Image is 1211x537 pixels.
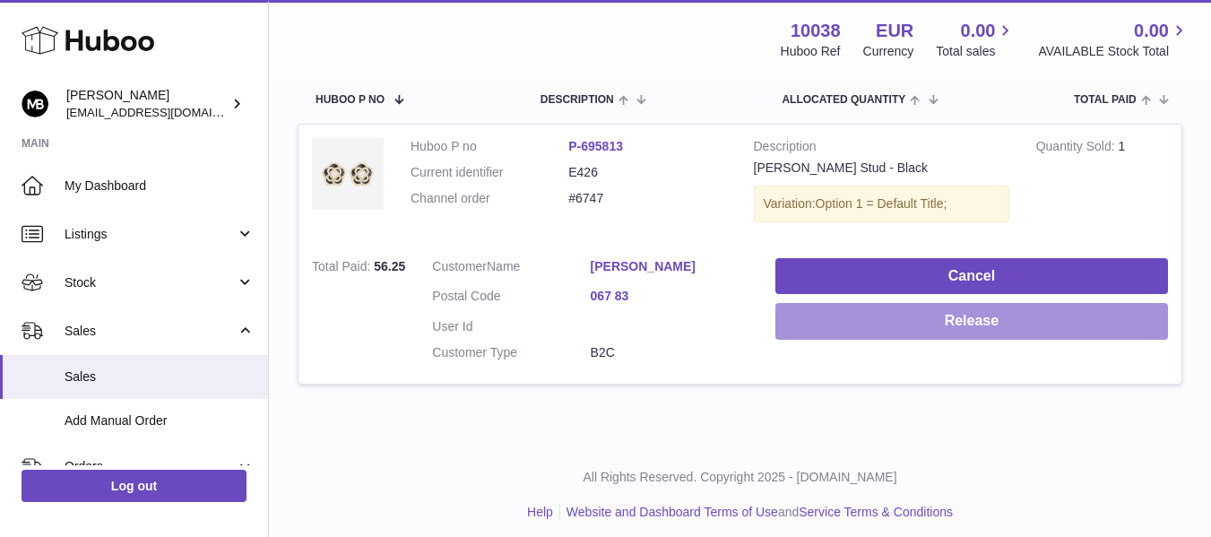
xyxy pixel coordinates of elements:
[791,19,841,43] strong: 10038
[961,19,996,43] span: 0.00
[1038,19,1189,60] a: 0.00 AVAILABLE Stock Total
[568,164,726,181] dd: E426
[312,138,384,210] img: 100381677070992.jpg
[816,196,947,211] span: Option 1 = Default Title;
[65,412,255,429] span: Add Manual Order
[374,259,405,273] span: 56.25
[863,43,914,60] div: Currency
[432,344,590,361] dt: Customer Type
[65,274,236,291] span: Stock
[432,258,590,280] dt: Name
[411,190,568,207] dt: Channel order
[527,505,553,519] a: Help
[568,190,726,207] dd: #6747
[432,259,487,273] span: Customer
[432,318,590,335] dt: User Id
[782,94,905,106] span: ALLOCATED Quantity
[560,504,953,521] li: and
[66,105,264,119] span: [EMAIL_ADDRESS][DOMAIN_NAME]
[568,139,623,153] a: P-695813
[876,19,913,43] strong: EUR
[65,458,236,475] span: Orders
[936,43,1016,60] span: Total sales
[65,178,255,195] span: My Dashboard
[1074,94,1137,106] span: Total paid
[591,344,748,361] dd: B2C
[936,19,1016,60] a: 0.00 Total sales
[411,164,568,181] dt: Current identifier
[1134,19,1169,43] span: 0.00
[591,288,748,305] a: 067 83
[567,505,778,519] a: Website and Dashboard Terms of Use
[22,91,48,117] img: hi@margotbardot.com
[591,258,748,275] a: [PERSON_NAME]
[65,368,255,385] span: Sales
[283,469,1197,486] p: All Rights Reserved. Copyright 2025 - [DOMAIN_NAME]
[754,160,1009,177] div: [PERSON_NAME] Stud - Black
[1023,125,1181,245] td: 1
[775,303,1168,340] button: Release
[312,259,374,278] strong: Total Paid
[66,87,228,121] div: [PERSON_NAME]
[65,323,236,340] span: Sales
[1038,43,1189,60] span: AVAILABLE Stock Total
[65,226,236,243] span: Listings
[22,470,247,502] a: Log out
[754,186,1009,222] div: Variation:
[316,94,385,106] span: Huboo P no
[781,43,841,60] div: Huboo Ref
[775,258,1168,295] button: Cancel
[754,138,1009,160] strong: Description
[1036,139,1119,158] strong: Quantity Sold
[541,94,614,106] span: Description
[411,138,568,155] dt: Huboo P no
[799,505,953,519] a: Service Terms & Conditions
[432,288,590,309] dt: Postal Code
